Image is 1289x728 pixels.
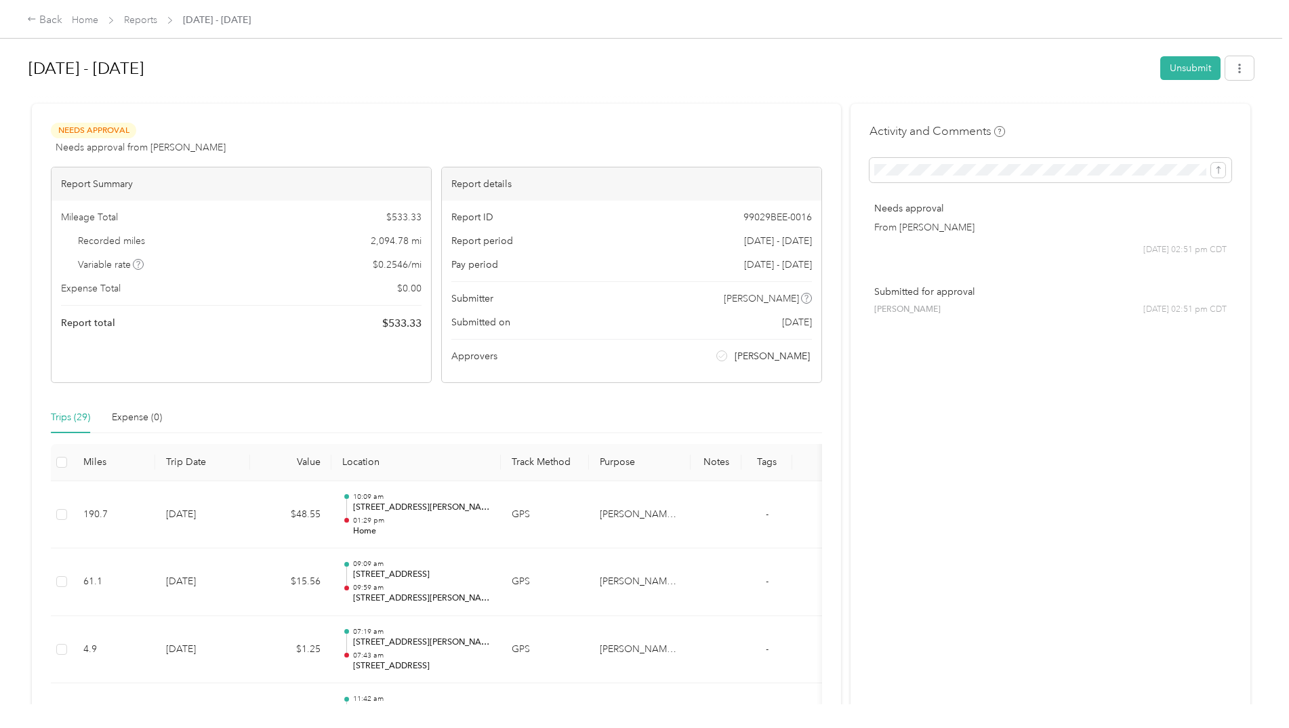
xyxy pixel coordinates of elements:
div: Trips (29) [51,410,90,425]
p: 09:09 am [353,559,490,569]
th: Notes [691,444,741,481]
p: Home [353,525,490,538]
span: - [766,575,769,587]
p: 10:09 am [353,492,490,502]
th: Track Method [501,444,589,481]
span: 2,094.78 mi [371,234,422,248]
div: Expense (0) [112,410,162,425]
div: Report details [442,167,821,201]
td: [DATE] [155,481,250,549]
span: [DATE] 02:51 pm CDT [1143,244,1227,256]
p: [STREET_ADDRESS][PERSON_NAME] [353,592,490,605]
span: [PERSON_NAME] [874,304,941,316]
td: 61.1 [73,548,155,616]
span: [DATE] [782,315,812,329]
td: $1.25 [250,616,331,684]
span: Pay period [451,258,498,272]
span: [DATE] - [DATE] [744,258,812,272]
p: Home [353,704,490,716]
p: [STREET_ADDRESS][PERSON_NAME] [353,502,490,514]
span: $ 533.33 [382,315,422,331]
span: Approvers [451,349,497,363]
a: Reports [124,14,157,26]
h1: Sep 1 - 30, 2025 [28,52,1151,85]
p: 07:19 am [353,627,490,636]
span: 99029BEE-0016 [743,210,812,224]
span: Report ID [451,210,493,224]
th: Value [250,444,331,481]
p: 01:29 pm [353,516,490,525]
p: [STREET_ADDRESS] [353,660,490,672]
td: 4.9 [73,616,155,684]
td: Reed Minerals [589,548,691,616]
span: Submitter [451,291,493,306]
iframe: Everlance-gr Chat Button Frame [1213,652,1289,728]
td: [DATE] [155,548,250,616]
td: 190.7 [73,481,155,549]
span: Submitted on [451,315,510,329]
span: Needs Approval [51,123,136,138]
span: [PERSON_NAME] [735,349,810,363]
span: Recorded miles [78,234,145,248]
p: Submitted for approval [874,285,1227,299]
span: [DATE] - [DATE] [183,13,251,27]
button: Unsubmit [1160,56,1221,80]
p: 07:43 am [353,651,490,660]
td: Reed Minerals [589,481,691,549]
span: [PERSON_NAME] [724,291,799,306]
td: GPS [501,548,589,616]
span: - [766,643,769,655]
span: - [766,508,769,520]
span: Expense Total [61,281,121,296]
p: Needs approval [874,201,1227,216]
span: Report period [451,234,513,248]
h4: Activity and Comments [869,123,1005,140]
p: From [PERSON_NAME] [874,220,1227,235]
span: $ 0.00 [397,281,422,296]
span: Report total [61,316,115,330]
a: Home [72,14,98,26]
span: $ 0.2546 / mi [373,258,422,272]
th: Trip Date [155,444,250,481]
td: [DATE] [155,616,250,684]
span: Variable rate [78,258,144,272]
p: [STREET_ADDRESS][PERSON_NAME] [353,636,490,649]
th: Miles [73,444,155,481]
td: GPS [501,481,589,549]
span: Needs approval from [PERSON_NAME] [56,140,226,155]
td: GPS [501,616,589,684]
div: Report Summary [52,167,431,201]
th: Purpose [589,444,691,481]
p: [STREET_ADDRESS] [353,569,490,581]
td: $48.55 [250,481,331,549]
span: [DATE] 02:51 pm CDT [1143,304,1227,316]
th: Location [331,444,501,481]
span: [DATE] - [DATE] [744,234,812,248]
span: $ 533.33 [386,210,422,224]
p: 09:59 am [353,583,490,592]
td: Reed Minerals [589,616,691,684]
th: Tags [741,444,792,481]
span: Mileage Total [61,210,118,224]
div: Back [27,12,62,28]
td: $15.56 [250,548,331,616]
p: 11:42 am [353,694,490,704]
